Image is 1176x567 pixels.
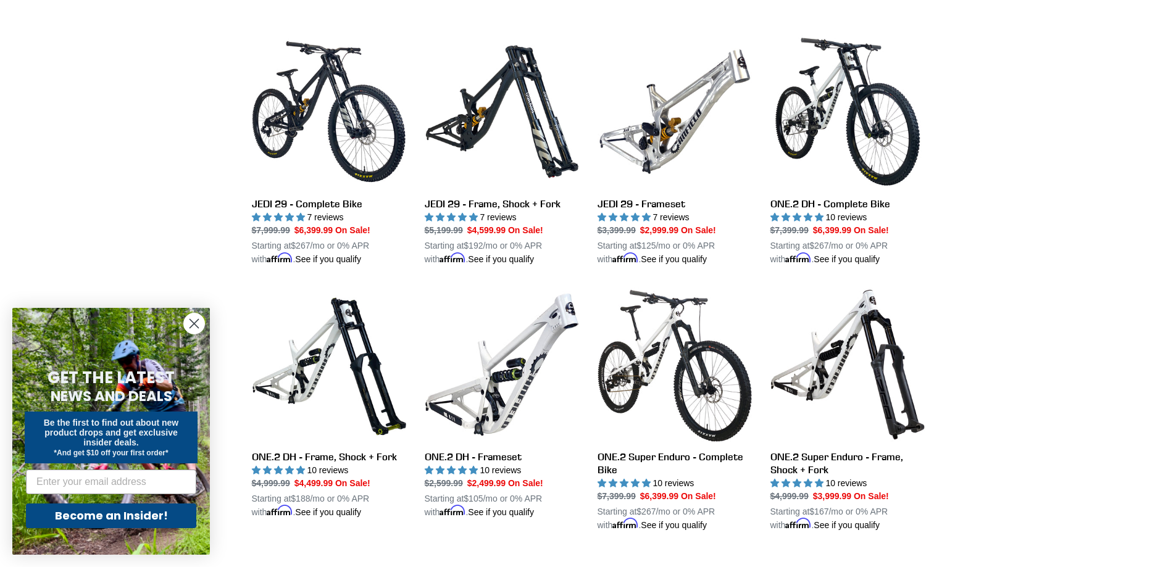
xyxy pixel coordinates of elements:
[26,470,196,494] input: Enter your email address
[48,366,175,389] span: GET THE LATEST
[54,449,168,457] span: *And get $10 off your first order*
[183,313,205,334] button: Close dialog
[51,386,172,406] span: NEWS AND DEALS
[44,418,179,447] span: Be the first to find out about new product drops and get exclusive insider deals.
[26,503,196,528] button: Become an Insider!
